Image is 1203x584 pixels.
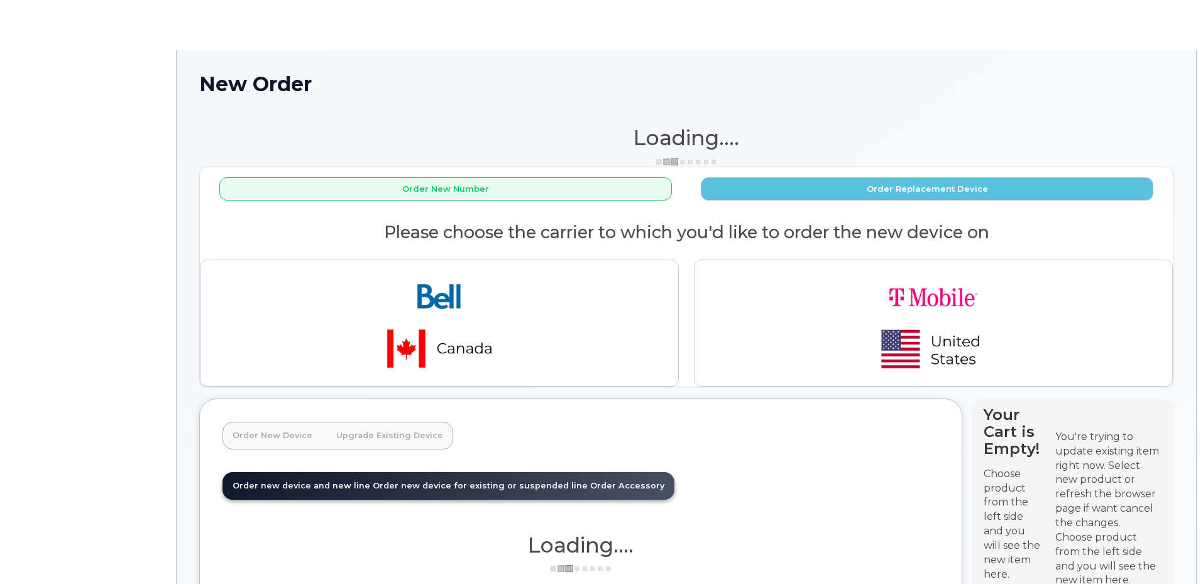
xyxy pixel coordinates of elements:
[1055,430,1162,531] div: You're trying to update existing item right now. Select new product or refresh the browser page i...
[233,481,370,490] span: Order new device and new line
[845,270,1021,376] img: t-mobile-78392d334a420d5b7f0e63d4fa81f6287a21d394dc80d677554bb55bbab1186f.png
[984,467,1044,582] p: Choose product from the left side and you will see the new item here.
[655,157,718,167] img: ajax-loader-3a6953c30dc77f0bf724df975f13086db4f4c1262e45940f03d1251963f1bf2e.gif
[200,223,1173,242] h2: Please choose the carrier to which you'd like to order the new device on
[984,406,1044,457] h4: Your Cart is Empty!
[701,177,1153,201] button: Order Replacement Device
[222,534,939,556] h1: Loading....
[199,126,1173,149] h1: Loading....
[222,422,322,449] a: Order New Device
[326,422,453,449] a: Upgrade Existing Device
[351,270,527,376] img: bell-18aeeabaf521bd2b78f928a02ee3b89e57356879d39bd386a17a7cccf8069aed.png
[590,481,664,490] span: Order Accessory
[219,177,672,201] button: Order New Number
[373,481,588,490] span: Order new device for existing or suspended line
[549,564,612,573] img: ajax-loader-3a6953c30dc77f0bf724df975f13086db4f4c1262e45940f03d1251963f1bf2e.gif
[199,73,1173,95] h1: New Order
